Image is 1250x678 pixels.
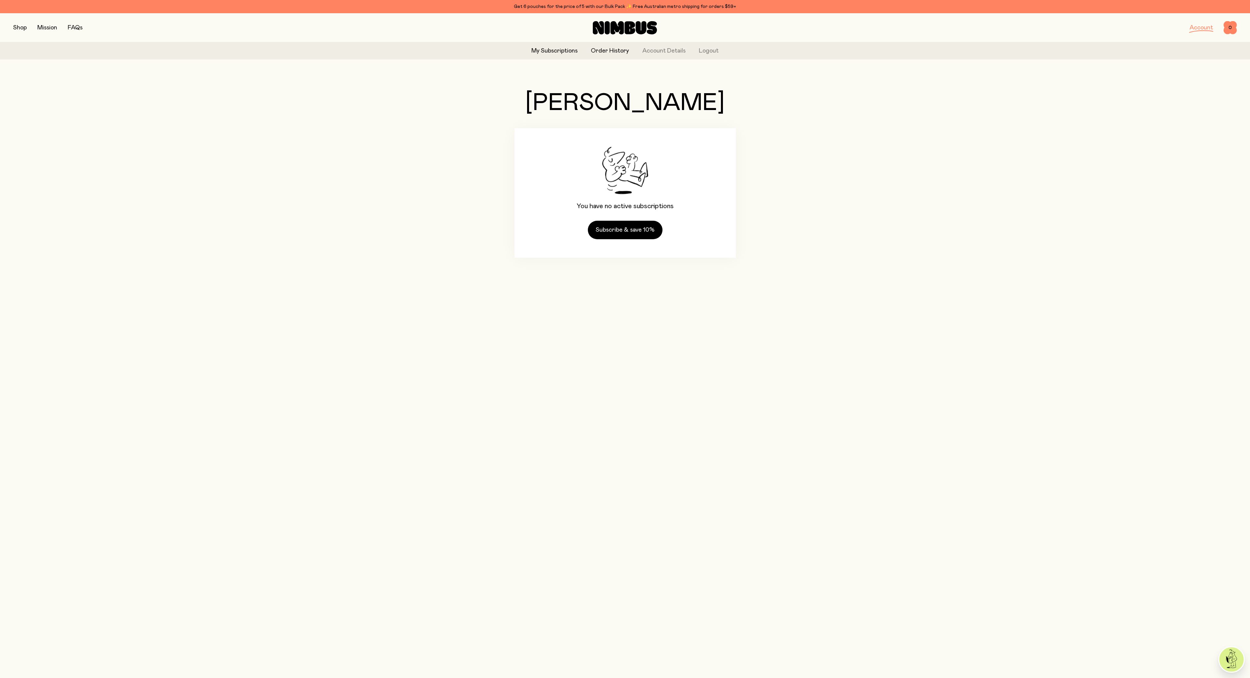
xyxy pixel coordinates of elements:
[642,47,686,56] a: Account Details
[1224,21,1237,34] button: 0
[515,91,736,115] h1: [PERSON_NAME]
[531,47,578,56] a: My Subscriptions
[1219,647,1244,672] img: agent
[591,47,629,56] a: Order History
[699,47,719,56] button: Logout
[577,202,674,210] p: You have no active subscriptions
[588,221,662,239] a: Subscribe & save 10%
[1190,25,1213,31] a: Account
[37,25,57,31] a: Mission
[13,3,1237,11] div: Get 6 pouches for the price of 5 with our Bulk Pack ✨ Free Australian metro shipping for orders $59+
[68,25,83,31] a: FAQs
